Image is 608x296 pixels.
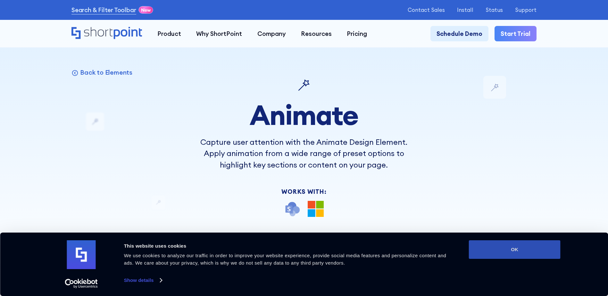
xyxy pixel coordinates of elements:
a: Product [150,26,188,41]
div: This website uses cookies [124,242,454,250]
img: logo [67,240,96,269]
a: Show details [124,275,162,285]
a: Start Trial [495,26,537,41]
img: Animate [295,76,313,94]
p: Capture user attention with the Animate Design Element. Apply animation from a wide range of pres... [190,136,418,171]
a: Why ShortPoint [189,26,250,41]
div: Works With: [190,189,418,195]
a: Install [457,7,473,13]
button: OK [469,240,561,259]
img: Microsoft 365 logo [308,201,324,217]
a: Schedule Demo [430,26,488,41]
div: Product [157,29,181,38]
div: Pricing [347,29,367,38]
a: Contact Sales [408,7,445,13]
h1: Animate [190,100,418,130]
img: SharePoint icon [284,201,300,217]
div: Company [257,29,286,38]
a: Resources [293,26,339,41]
a: Home [71,27,142,40]
a: Back to Elements [71,68,132,77]
a: Pricing [339,26,375,41]
div: Why ShortPoint [196,29,242,38]
a: Usercentrics Cookiebot - opens in a new window [53,279,109,288]
a: Support [515,7,537,13]
a: Company [250,26,293,41]
a: Status [486,7,503,13]
span: We use cookies to analyze our traffic in order to improve your website experience, provide social... [124,253,446,266]
div: Resources [301,29,332,38]
p: Back to Elements [80,68,132,77]
a: Search & Filter Toolbar [71,5,136,14]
